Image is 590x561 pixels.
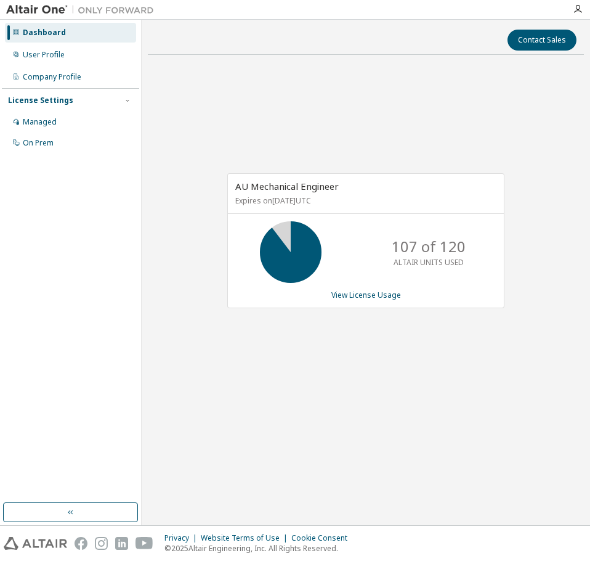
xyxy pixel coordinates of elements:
img: linkedin.svg [115,537,128,550]
p: Expires on [DATE] UTC [235,195,493,206]
button: Contact Sales [507,30,576,51]
div: License Settings [8,96,73,105]
img: Altair One [6,4,160,16]
img: facebook.svg [75,537,87,550]
div: Privacy [164,533,201,543]
p: ALTAIR UNITS USED [394,257,464,268]
p: © 2025 Altair Engineering, Inc. All Rights Reserved. [164,543,355,554]
div: Dashboard [23,28,66,38]
div: Managed [23,117,57,127]
div: Cookie Consent [291,533,355,543]
img: youtube.svg [135,537,153,550]
div: On Prem [23,138,54,148]
div: User Profile [23,50,65,60]
div: Website Terms of Use [201,533,291,543]
a: View License Usage [331,290,401,300]
img: instagram.svg [95,537,108,550]
span: AU Mechanical Engineer [235,180,339,192]
p: 107 of 120 [392,236,466,257]
img: altair_logo.svg [4,537,67,550]
div: Company Profile [23,72,81,82]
